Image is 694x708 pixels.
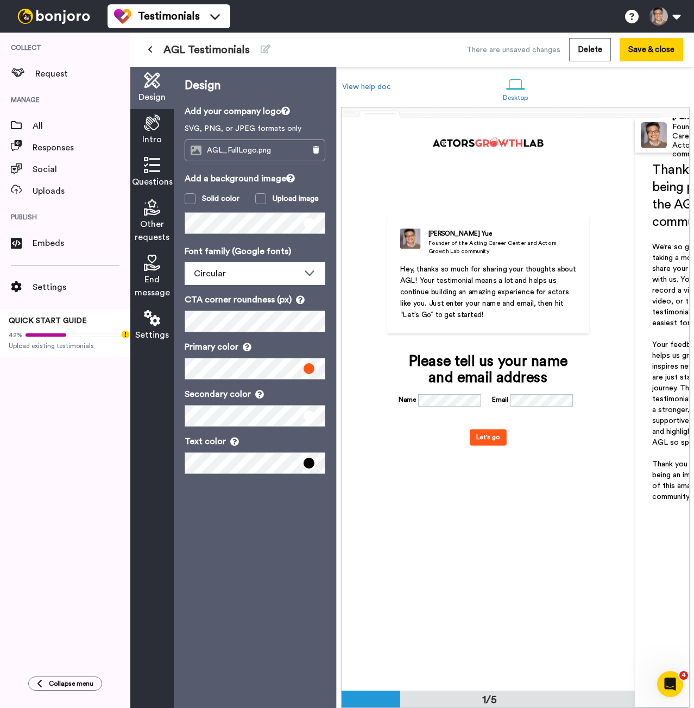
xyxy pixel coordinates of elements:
[138,9,200,24] span: Testimonials
[207,146,276,155] span: AGL_FullLogo.png
[400,229,421,249] img: Founder of the Acting Career Center and Actors Growth Lab community.
[33,141,130,154] span: Responses
[33,281,130,294] span: Settings
[342,83,391,91] a: View help doc
[185,105,325,118] p: Add your company logo
[185,293,325,306] p: CTA corner roundness (px)
[9,342,122,350] span: Upload existing testimonials
[35,67,130,80] span: Request
[33,237,130,250] span: Embeds
[497,69,534,107] a: Desktop
[163,42,250,58] span: AGL Testimonials
[428,239,576,255] div: Founder of the Acting Career Center and Actors Growth Lab community.
[470,429,507,446] button: Let's go
[657,671,683,697] iframe: Intercom live chat
[114,8,131,25] img: tm-color.svg
[679,671,688,680] span: 4
[202,193,239,204] div: Solid color
[185,435,325,448] p: Text color
[185,172,325,185] p: Add a background image
[400,265,578,319] span: Hey, thanks so much for sharing your thoughts about AGL! Your testimonial means a lot and helps u...
[492,395,508,405] label: Email
[33,185,130,198] span: Uploads
[135,273,170,299] span: End message
[569,38,611,61] button: Delete
[399,395,417,405] label: Name
[185,388,325,401] p: Secondary color
[273,193,319,204] div: Upload image
[33,119,130,132] span: All
[121,330,130,339] div: Tooltip anchor
[620,38,683,61] button: Save & close
[132,175,173,188] span: Questions
[13,9,94,24] img: bj-logo-header-white.svg
[430,135,546,153] img: 09284e55-2272-4e70-af1b-b02f3d67cc06
[9,331,23,339] span: 42%
[28,677,102,691] button: Collapse menu
[9,317,87,325] span: QUICK START GUIDE
[135,218,169,244] span: Other requests
[135,328,169,342] span: Settings
[641,122,667,148] img: Profile Image
[399,353,578,385] div: Please tell us your name and email address
[185,78,325,94] p: Design
[185,245,325,258] p: Font family (Google fonts)
[138,91,166,104] span: Design
[33,163,130,176] span: Social
[428,229,576,238] div: [PERSON_NAME] Yue
[503,94,528,102] div: Desktop
[194,269,226,278] span: Circular
[463,692,515,707] div: 1/5
[185,123,325,134] p: SVG, PNG, or JPEG formats only
[49,679,93,688] span: Collapse menu
[142,133,162,146] span: Intro
[466,45,560,55] div: There are unsaved changes
[185,340,325,353] p: Primary color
